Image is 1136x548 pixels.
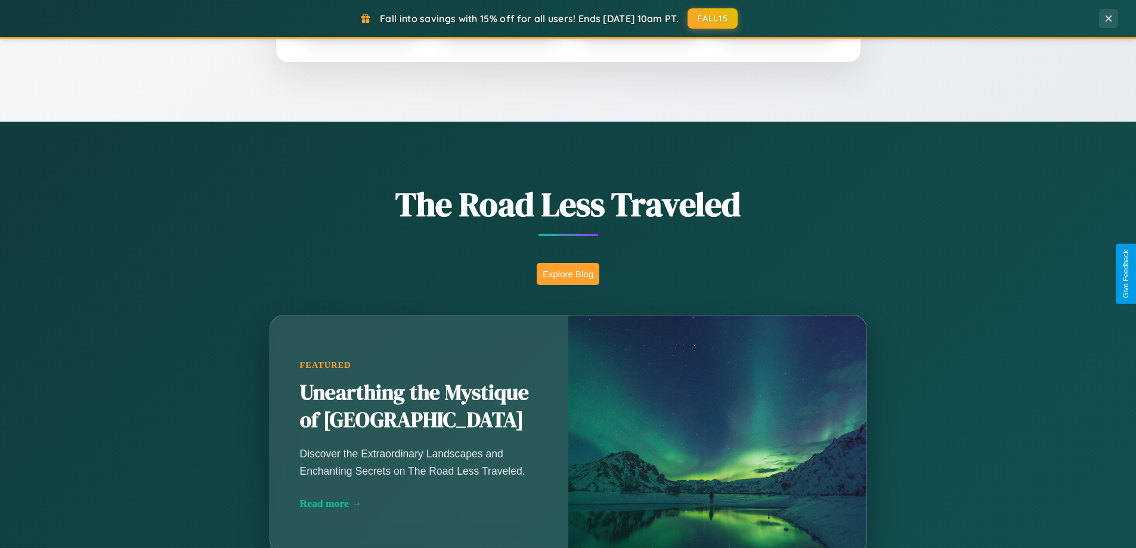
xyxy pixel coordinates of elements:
button: Explore Blog [537,263,599,285]
p: Discover the Extraordinary Landscapes and Enchanting Secrets on The Road Less Traveled. [300,445,538,479]
h2: Unearthing the Mystique of [GEOGRAPHIC_DATA] [300,379,538,434]
div: Featured [300,360,538,370]
h1: The Road Less Traveled [211,181,926,227]
span: Fall into savings with 15% off for all users! Ends [DATE] 10am PT. [380,13,679,24]
div: Read more → [300,497,538,510]
button: FALL15 [688,8,738,29]
div: Give Feedback [1122,250,1130,298]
